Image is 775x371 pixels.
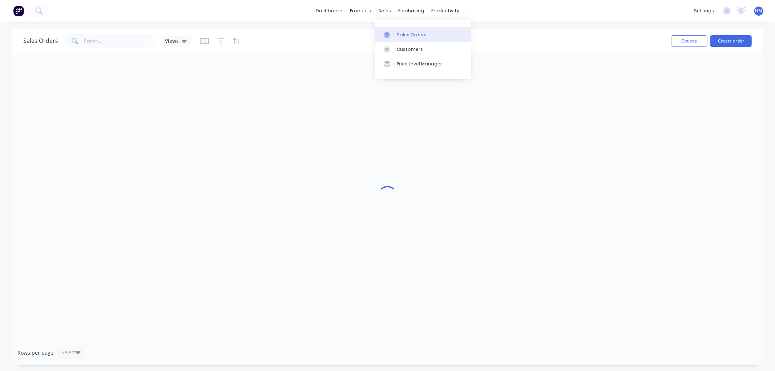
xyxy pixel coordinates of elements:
[395,5,428,16] div: purchasing
[710,35,752,47] button: Create order
[165,37,179,45] span: Views
[397,32,427,38] div: Sales Orders
[17,349,53,356] span: Rows per page
[375,5,395,16] div: sales
[346,5,375,16] div: products
[13,5,24,16] img: Factory
[312,5,346,16] a: dashboard
[671,35,707,47] button: Options
[375,57,471,71] a: Price Level Manager
[690,5,718,16] div: settings
[375,42,471,57] a: Customers
[84,34,155,48] input: Search...
[61,349,80,356] div: Select...
[397,61,442,67] div: Price Level Manager
[375,27,471,42] a: Sales Orders
[428,5,463,16] div: productivity
[755,8,763,14] span: HM
[397,46,423,53] div: Customers
[23,37,58,44] h1: Sales Orders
